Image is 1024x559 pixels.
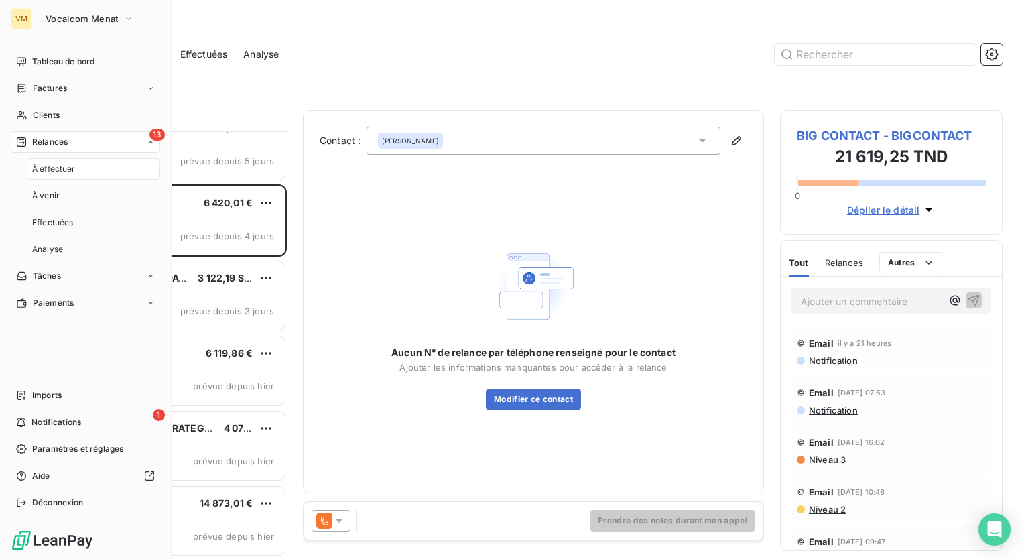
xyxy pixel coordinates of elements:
span: Effectuées [32,216,74,229]
span: prévue depuis hier [193,381,274,391]
span: Niveau 3 [808,454,846,465]
span: prévue depuis 5 jours [180,156,274,166]
span: 6 119,86 € [206,347,253,359]
span: Email [809,387,834,398]
span: 14 873,01 € [200,497,253,509]
span: 13 [149,129,165,141]
span: Tâches [33,270,61,282]
span: Relances [32,136,68,148]
span: 1 [153,409,165,421]
span: [DATE] 16:02 [838,438,885,446]
span: CONSULTING STRATEGY ET SOLUTIONS I2C [94,422,301,434]
span: Aide [32,470,50,482]
a: Aide [11,465,160,487]
button: Prendre des notes durant mon appel [590,510,755,532]
span: prévue depuis 3 jours [180,306,274,316]
span: [DATE] 10:46 [838,488,885,496]
span: Factures [33,82,67,95]
label: Contact : [320,134,367,147]
span: Clients [33,109,60,121]
span: Analyse [32,243,63,255]
span: Email [809,536,834,547]
span: Analyse [243,48,279,61]
h3: 21 619,25 TND [797,145,986,172]
div: grid [64,131,287,559]
span: Paiements [33,297,74,309]
span: prévue depuis 4 jours [180,231,274,241]
button: Modifier ce contact [486,389,581,410]
span: À venir [32,190,60,202]
span: [DATE] 07:53 [838,389,886,397]
span: Tout [789,257,809,268]
span: il y a 21 heures [838,339,891,347]
span: Notifications [31,416,81,428]
span: Effectuées [180,48,228,61]
span: Email [809,437,834,448]
span: 4 070,00 € [224,422,275,434]
span: prévue depuis hier [193,531,274,542]
span: Relances [825,257,863,268]
span: Notification [808,405,858,416]
span: Tableau de bord [32,56,94,68]
span: 6 420,01 € [204,197,253,208]
span: Déplier le détail [847,203,920,217]
span: À effectuer [32,163,76,175]
span: [DATE] 09:47 [838,538,886,546]
div: Open Intercom Messenger [978,513,1011,546]
img: Empty state [491,243,576,330]
div: VM [11,8,32,29]
input: Rechercher [775,44,976,65]
span: Vocalcom Menat [46,13,118,24]
button: Déplier le détail [843,202,940,218]
span: BIG CONTACT - BIGCONTACT [797,127,986,145]
span: Notification [808,355,858,366]
img: Logo LeanPay [11,530,94,551]
span: Ajouter les informations manquantes pour accéder à la relance [399,362,667,373]
span: prévue depuis hier [193,456,274,467]
span: Déconnexion [32,497,84,509]
span: Niveau 2 [808,504,846,515]
span: Email [809,338,834,349]
span: Paramètres et réglages [32,443,123,455]
span: Email [809,487,834,497]
button: Autres [879,252,944,273]
span: Imports [32,389,62,401]
span: 3 122,19 $US [198,272,257,284]
span: 0 [795,190,800,201]
span: [PERSON_NAME] [382,136,439,145]
span: Aucun N° de relance par téléphone renseigné pour le contact [391,346,676,359]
